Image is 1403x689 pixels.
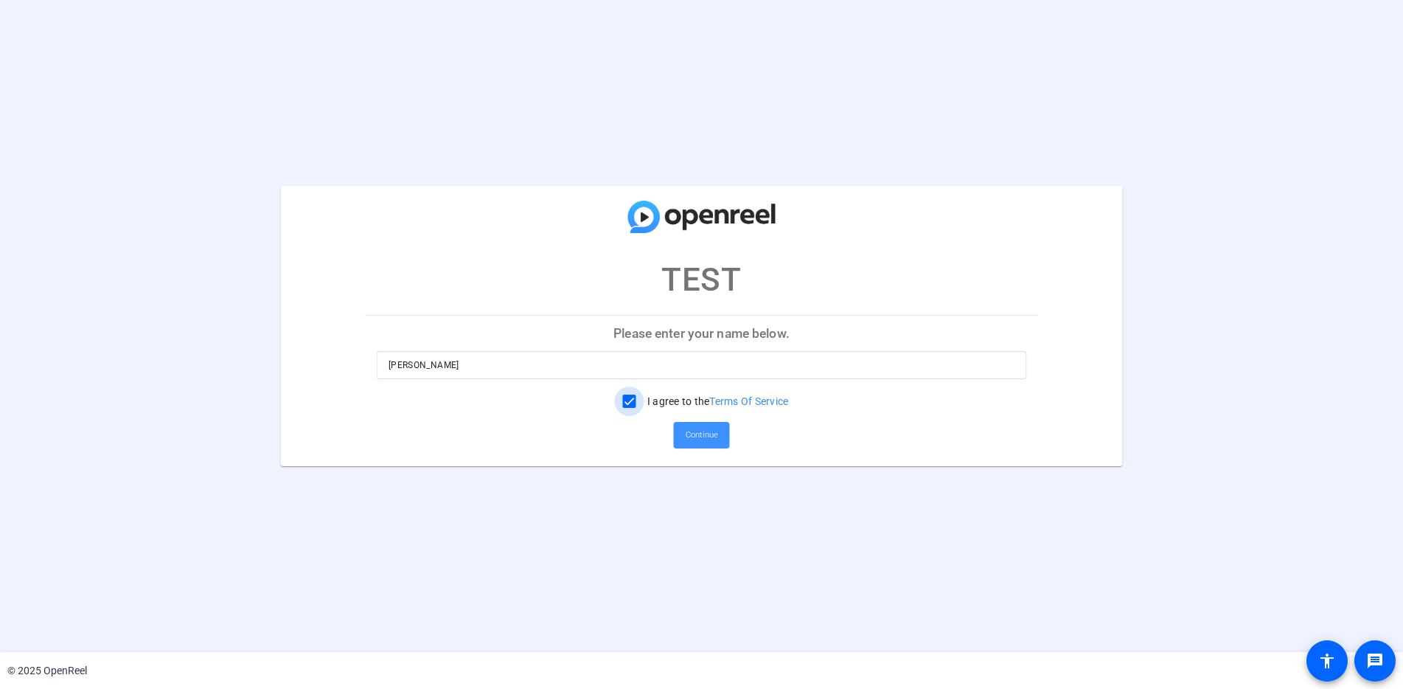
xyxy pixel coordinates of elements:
[686,424,718,446] span: Continue
[674,422,730,449] button: Continue
[1318,652,1336,670] mat-icon: accessibility
[644,394,789,409] label: I agree to the
[365,316,1038,351] p: Please enter your name below.
[709,395,788,407] a: Terms Of Service
[628,201,776,233] img: company-logo
[661,255,741,304] p: TEST
[1366,652,1384,670] mat-icon: message
[7,663,87,679] div: © 2025 OpenReel
[389,356,1014,374] input: Enter your name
